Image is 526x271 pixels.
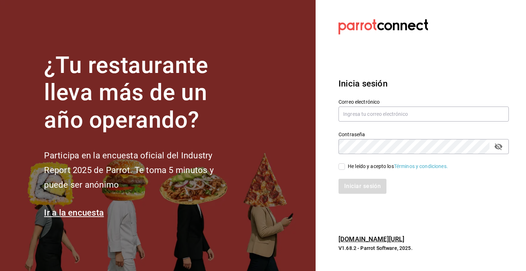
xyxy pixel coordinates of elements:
div: He leído y acepto los [348,163,448,170]
p: V1.68.2 - Parrot Software, 2025. [339,245,509,252]
label: Correo electrónico [339,99,509,104]
a: [DOMAIN_NAME][URL] [339,235,404,243]
button: passwordField [492,141,505,153]
h2: Participa en la encuesta oficial del Industry Report 2025 de Parrot. Te toma 5 minutos y puede se... [44,148,237,192]
h1: ¿Tu restaurante lleva más de un año operando? [44,52,237,134]
label: Contraseña [339,132,509,137]
input: Ingresa tu correo electrónico [339,107,509,122]
a: Términos y condiciones. [394,163,448,169]
h3: Inicia sesión [339,77,509,90]
a: Ir a la encuesta [44,208,104,218]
